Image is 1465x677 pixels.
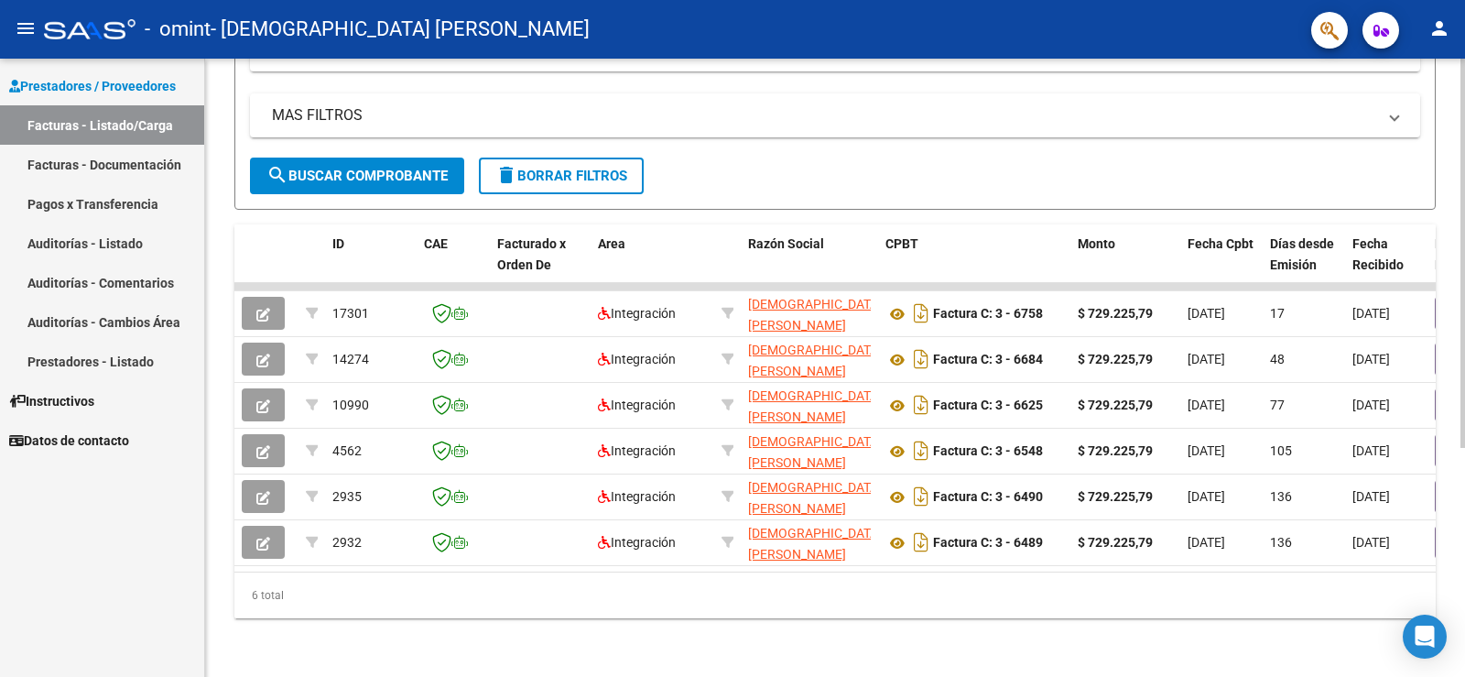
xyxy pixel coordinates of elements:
[1078,489,1153,504] strong: $ 729.225,79
[1078,352,1153,366] strong: $ 729.225,79
[332,443,362,458] span: 4562
[9,76,176,96] span: Prestadores / Proveedores
[591,224,714,305] datatable-header-cell: Area
[748,526,882,562] span: [DEMOGRAPHIC_DATA] [PERSON_NAME]
[598,236,625,251] span: Area
[748,431,871,470] div: 27059495653
[9,431,129,451] span: Datos de contacto
[332,398,369,412] span: 10990
[325,224,417,305] datatable-header-cell: ID
[933,490,1043,505] strong: Factura C: 3 - 6490
[748,236,824,251] span: Razón Social
[933,353,1043,367] strong: Factura C: 3 - 6684
[1352,535,1390,550] span: [DATE]
[909,390,933,420] i: Descargar documento
[1270,535,1292,550] span: 136
[1078,236,1115,251] span: Monto
[748,477,871,516] div: 27059495653
[748,340,871,378] div: 27059495653
[1078,443,1153,458] strong: $ 729.225,79
[1270,306,1285,321] span: 17
[479,158,644,194] button: Borrar Filtros
[1270,489,1292,504] span: 136
[495,164,517,186] mat-icon: delete
[272,105,1376,126] mat-panel-title: MAS FILTROS
[748,386,871,424] div: 27059495653
[1428,17,1450,39] mat-icon: person
[266,168,448,184] span: Buscar Comprobante
[909,344,933,374] i: Descargar documento
[748,434,882,470] span: [DEMOGRAPHIC_DATA] [PERSON_NAME]
[909,436,933,465] i: Descargar documento
[332,535,362,550] span: 2932
[933,444,1043,459] strong: Factura C: 3 - 6548
[1352,489,1390,504] span: [DATE]
[1188,306,1225,321] span: [DATE]
[490,224,591,305] datatable-header-cell: Facturado x Orden De
[1352,236,1404,272] span: Fecha Recibido
[933,307,1043,322] strong: Factura C: 3 - 6758
[1188,236,1253,251] span: Fecha Cpbt
[332,489,362,504] span: 2935
[878,224,1070,305] datatable-header-cell: CPBT
[1078,535,1153,550] strong: $ 729.225,79
[424,236,448,251] span: CAE
[15,17,37,39] mat-icon: menu
[1070,224,1180,305] datatable-header-cell: Monto
[1188,352,1225,366] span: [DATE]
[1352,352,1390,366] span: [DATE]
[1345,224,1427,305] datatable-header-cell: Fecha Recibido
[748,343,882,378] span: [DEMOGRAPHIC_DATA] [PERSON_NAME]
[933,399,1043,413] strong: Factura C: 3 - 6625
[748,297,882,333] span: [DEMOGRAPHIC_DATA] [PERSON_NAME]
[332,236,344,251] span: ID
[145,9,211,49] span: - omint
[598,489,676,504] span: Integración
[598,398,676,412] span: Integración
[497,236,566,272] span: Facturado x Orden De
[266,164,288,186] mat-icon: search
[234,573,1436,618] div: 6 total
[1352,306,1390,321] span: [DATE]
[417,224,490,305] datatable-header-cell: CAE
[933,536,1043,551] strong: Factura C: 3 - 6489
[1078,306,1153,321] strong: $ 729.225,79
[1188,398,1225,412] span: [DATE]
[1352,398,1390,412] span: [DATE]
[1270,443,1292,458] span: 105
[1352,443,1390,458] span: [DATE]
[1403,615,1447,659] div: Open Intercom Messenger
[885,236,918,251] span: CPBT
[1188,443,1225,458] span: [DATE]
[1270,236,1334,272] span: Días desde Emisión
[909,299,933,328] i: Descargar documento
[495,168,627,184] span: Borrar Filtros
[332,352,369,366] span: 14274
[748,388,882,424] span: [DEMOGRAPHIC_DATA] [PERSON_NAME]
[1188,535,1225,550] span: [DATE]
[1270,398,1285,412] span: 77
[909,528,933,557] i: Descargar documento
[598,352,676,366] span: Integración
[909,482,933,511] i: Descargar documento
[1263,224,1345,305] datatable-header-cell: Días desde Emisión
[250,158,464,194] button: Buscar Comprobante
[332,306,369,321] span: 17301
[9,391,94,411] span: Instructivos
[1270,352,1285,366] span: 48
[211,9,590,49] span: - [DEMOGRAPHIC_DATA] [PERSON_NAME]
[1188,489,1225,504] span: [DATE]
[598,306,676,321] span: Integración
[748,294,871,333] div: 27059495653
[748,523,871,562] div: 27059495653
[1180,224,1263,305] datatable-header-cell: Fecha Cpbt
[741,224,878,305] datatable-header-cell: Razón Social
[1078,398,1153,412] strong: $ 729.225,79
[598,535,676,550] span: Integración
[250,93,1420,137] mat-expansion-panel-header: MAS FILTROS
[748,480,882,516] span: [DEMOGRAPHIC_DATA] [PERSON_NAME]
[598,443,676,458] span: Integración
